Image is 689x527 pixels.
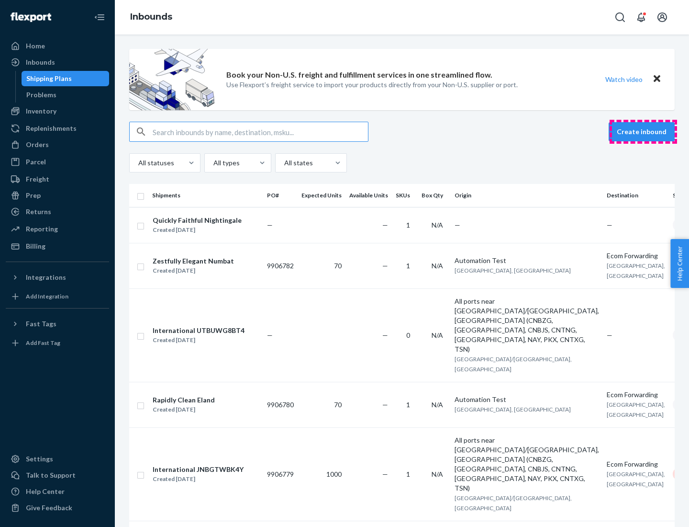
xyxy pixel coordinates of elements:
[432,470,443,478] span: N/A
[432,331,443,339] span: N/A
[607,331,612,339] span: —
[406,262,410,270] span: 1
[611,8,630,27] button: Open Search Box
[6,188,109,203] a: Prep
[283,158,284,168] input: All states
[609,122,675,141] button: Create inbound
[26,224,58,234] div: Reporting
[26,106,56,116] div: Inventory
[653,8,672,27] button: Open account menu
[153,465,244,474] div: International JNBGTWBK4Y
[26,57,55,67] div: Inbounds
[26,470,76,480] div: Talk to Support
[406,401,410,409] span: 1
[130,11,172,22] a: Inbounds
[6,484,109,499] a: Help Center
[345,184,392,207] th: Available Units
[26,207,51,217] div: Returns
[651,72,663,86] button: Close
[26,241,45,251] div: Billing
[263,382,298,427] td: 9906780
[607,470,665,488] span: [GEOGRAPHIC_DATA], [GEOGRAPHIC_DATA]
[137,158,138,168] input: All statuses
[6,500,109,516] button: Give Feedback
[6,172,109,187] a: Freight
[26,174,49,184] div: Freight
[26,454,53,464] div: Settings
[6,103,109,119] a: Inventory
[26,319,56,329] div: Fast Tags
[432,221,443,229] span: N/A
[226,69,492,80] p: Book your Non-U.S. freight and fulfillment services in one streamlined flow.
[607,251,665,261] div: Ecom Forwarding
[599,72,649,86] button: Watch video
[607,221,612,229] span: —
[406,470,410,478] span: 1
[26,292,68,300] div: Add Integration
[153,395,215,405] div: Rapidly Clean Eland
[153,122,368,141] input: Search inbounds by name, destination, msku...
[334,401,342,409] span: 70
[382,470,388,478] span: —
[153,266,234,275] div: Created [DATE]
[455,221,460,229] span: —
[6,204,109,219] a: Returns
[382,221,388,229] span: —
[6,335,109,351] a: Add Fast Tag
[153,256,234,266] div: Zestfully Elegant Numbat
[432,401,443,409] span: N/A
[153,405,215,414] div: Created [DATE]
[6,239,109,254] a: Billing
[6,468,109,483] a: Talk to Support
[326,470,342,478] span: 1000
[607,390,665,400] div: Ecom Forwarding
[455,355,572,373] span: [GEOGRAPHIC_DATA]/[GEOGRAPHIC_DATA], [GEOGRAPHIC_DATA]
[455,395,599,404] div: Automation Test
[263,184,298,207] th: PO#
[455,494,572,512] span: [GEOGRAPHIC_DATA]/[GEOGRAPHIC_DATA], [GEOGRAPHIC_DATA]
[382,401,388,409] span: —
[22,71,110,86] a: Shipping Plans
[455,406,571,413] span: [GEOGRAPHIC_DATA], [GEOGRAPHIC_DATA]
[455,267,571,274] span: [GEOGRAPHIC_DATA], [GEOGRAPHIC_DATA]
[153,335,244,345] div: Created [DATE]
[6,289,109,304] a: Add Integration
[6,270,109,285] button: Integrations
[406,221,410,229] span: 1
[11,12,51,22] img: Flexport logo
[263,427,298,521] td: 9906779
[226,80,518,90] p: Use Flexport’s freight service to import your products directly from your Non-U.S. supplier or port.
[22,87,110,103] a: Problems
[392,184,418,207] th: SKUs
[26,273,66,282] div: Integrations
[607,262,665,279] span: [GEOGRAPHIC_DATA], [GEOGRAPHIC_DATA]
[267,221,273,229] span: —
[455,297,599,354] div: All ports near [GEOGRAPHIC_DATA]/[GEOGRAPHIC_DATA], [GEOGRAPHIC_DATA] (CNBZG, [GEOGRAPHIC_DATA], ...
[153,225,242,235] div: Created [DATE]
[6,221,109,237] a: Reporting
[153,326,244,335] div: International UTBUWG8BT4
[26,41,45,51] div: Home
[607,459,665,469] div: Ecom Forwarding
[122,3,180,31] ol: breadcrumbs
[670,239,689,288] button: Help Center
[26,90,56,100] div: Problems
[432,262,443,270] span: N/A
[148,184,263,207] th: Shipments
[451,184,603,207] th: Origin
[26,503,72,513] div: Give Feedback
[263,243,298,288] td: 9906782
[382,262,388,270] span: —
[26,124,77,133] div: Replenishments
[418,184,451,207] th: Box Qty
[26,191,41,200] div: Prep
[26,157,46,167] div: Parcel
[6,137,109,152] a: Orders
[6,38,109,54] a: Home
[26,339,60,347] div: Add Fast Tag
[603,184,669,207] th: Destination
[6,451,109,467] a: Settings
[153,216,242,225] div: Quickly Faithful Nightingale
